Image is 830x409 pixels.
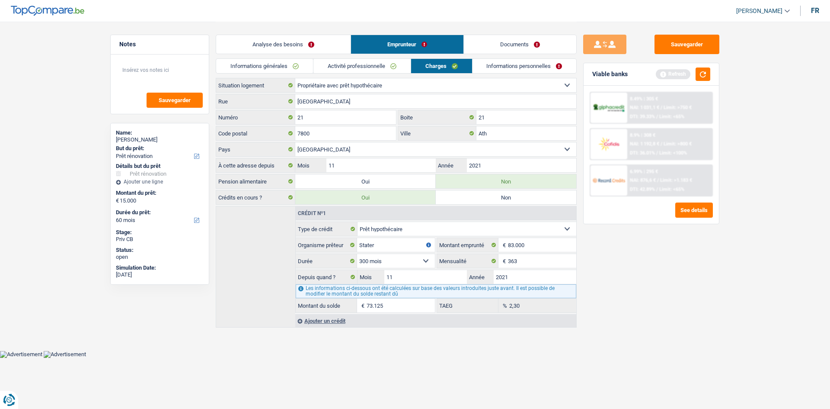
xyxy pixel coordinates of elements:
[659,150,687,156] span: Limit: <100%
[498,254,508,268] span: €
[664,105,692,110] span: Limit: >750 €
[116,229,204,236] div: Stage:
[116,254,204,261] div: open
[116,264,204,271] div: Simulation Date:
[630,187,655,192] span: DTI: 42.89%
[358,270,384,284] label: Mois
[295,174,436,188] label: Oui
[351,35,463,54] a: Emprunteur
[216,142,295,156] label: Pays
[630,114,655,119] span: DTI: 39.33%
[295,190,436,204] label: Oui
[384,270,467,284] input: MM
[357,299,367,312] span: €
[656,187,658,192] span: /
[661,141,662,147] span: /
[216,158,295,172] label: À cette adresse depuis
[729,4,790,18] a: [PERSON_NAME]
[313,59,411,73] a: Activité professionnelle
[437,254,498,268] label: Mensualité
[675,203,713,218] button: See details
[659,114,684,119] span: Limit: <65%
[11,6,84,16] img: TopCompare Logo
[654,35,719,54] button: Sauvegarder
[44,351,86,358] img: Advertisement
[326,158,436,172] input: MM
[116,197,119,204] span: €
[295,314,576,327] div: Ajouter un crédit
[494,270,576,284] input: AAAA
[296,211,328,216] div: Crédit nº1
[498,238,508,252] span: €
[630,96,658,102] div: 8.49% | 305 €
[116,247,204,254] div: Status:
[661,105,662,110] span: /
[296,222,358,236] label: Type de crédit
[592,71,628,78] div: Viable banks
[630,177,656,183] span: NAI: 876,6 €
[295,158,326,172] label: Mois
[464,35,576,54] a: Documents
[296,299,357,312] label: Montant du solde
[147,93,203,108] button: Sauvegarder
[659,187,684,192] span: Limit: <65%
[398,126,477,140] label: Ville
[467,158,576,172] input: AAAA
[467,270,494,284] label: Année
[630,141,659,147] span: NAI: 1 192,8 €
[216,174,295,188] label: Pension alimentaire
[630,132,655,138] div: 8.9% | 308 €
[116,271,204,278] div: [DATE]
[664,141,692,147] span: Limit: >800 €
[656,150,658,156] span: /
[116,209,202,216] label: Durée du prêt:
[296,284,576,298] div: Les informations ci-dessous ont été calculées sur base des valeurs introduites juste avant. Il es...
[119,41,200,48] h5: Notes
[593,172,625,188] img: Record Credits
[472,59,577,73] a: Informations personnelles
[593,136,625,152] img: Cofidis
[811,6,819,15] div: fr
[216,94,295,108] label: Rue
[436,174,576,188] label: Non
[656,114,658,119] span: /
[216,126,295,140] label: Code postal
[116,190,202,196] label: Montant du prêt:
[436,158,466,172] label: Année
[216,78,295,92] label: Situation logement
[116,129,204,136] div: Name:
[116,236,204,243] div: Priv CB
[630,150,655,156] span: DTI: 36.01%
[116,136,204,143] div: [PERSON_NAME]
[216,59,313,73] a: Informations générales
[216,110,295,124] label: Numéro
[216,35,351,54] a: Analyse des besoins
[736,7,782,15] span: [PERSON_NAME]
[411,59,472,73] a: Charges
[656,69,690,79] div: Refresh
[159,97,191,103] span: Sauvegarder
[296,270,358,284] label: Depuis quand ?
[593,103,625,113] img: AlphaCredit
[630,169,658,174] div: 6.99% | 295 €
[660,177,692,183] span: Limit: >1.183 €
[398,110,477,124] label: Boite
[657,177,659,183] span: /
[216,190,295,204] label: Crédits en cours ?
[116,179,204,185] div: Ajouter une ligne
[436,190,576,204] label: Non
[296,238,357,252] label: Organisme prêteur
[116,163,204,170] div: Détails but du prêt
[437,238,498,252] label: Montant emprunté
[437,299,498,312] label: TAEG
[296,254,357,268] label: Durée
[498,299,509,312] span: %
[630,105,659,110] span: NAI: 1 031,1 €
[116,145,202,152] label: But du prêt:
